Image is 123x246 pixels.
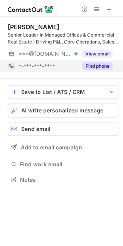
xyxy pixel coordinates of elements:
[82,50,113,58] button: Reveal Button
[21,126,51,132] span: Send email
[21,144,82,151] span: Add to email campaign
[20,176,115,183] span: Notes
[8,32,118,45] div: Senior Leader in Managed Offices & Commercial Real Estate | Driving P&L, Core Operations, Sales &...
[21,107,103,114] span: AI write personalized message
[19,50,72,57] span: ***@[DOMAIN_NAME]
[8,174,118,185] button: Notes
[20,161,115,168] span: Find work email
[8,104,118,117] button: AI write personalized message
[21,89,105,95] div: Save to List / ATS / CRM
[8,5,54,14] img: ContactOut v5.3.10
[8,159,118,170] button: Find work email
[8,23,59,31] div: [PERSON_NAME]
[8,122,118,136] button: Send email
[8,85,118,99] button: save-profile-one-click
[8,141,118,154] button: Add to email campaign
[82,62,113,70] button: Reveal Button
